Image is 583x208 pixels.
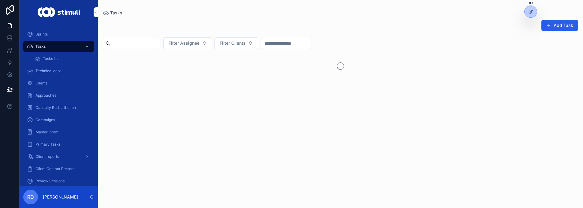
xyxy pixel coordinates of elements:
a: Master Inbox [23,127,94,138]
a: Campaigns [23,114,94,125]
span: Tasks list [43,56,59,61]
a: Capacity Redistribution [23,102,94,113]
span: Client Contact Persons [35,166,75,171]
span: RD [27,193,34,201]
a: Tasks list [31,53,94,64]
a: Client reports [23,151,94,162]
span: Master Inbox [35,130,58,135]
button: Add Task [541,20,578,31]
a: Tasks [103,10,122,16]
span: Campaigns [35,117,55,122]
a: Client Contact Persons [23,163,94,174]
span: Review Sessions [35,179,65,184]
span: Filter Assignee [169,40,199,46]
span: Sprints [35,32,48,37]
span: Filter Clients [220,40,246,46]
span: Capacity Redistribution [35,105,76,110]
a: Clients [23,78,94,89]
a: Primary Tasks [23,139,94,150]
a: Approaches [23,90,94,101]
span: Approaches [35,93,56,98]
span: Primary Tasks [35,142,61,147]
a: Review Sessions [23,176,94,187]
span: Tasks [110,10,122,16]
a: Technical debt [23,65,94,76]
span: Technical debt [35,69,61,73]
button: Select Button [214,37,258,49]
span: Clients [35,81,47,86]
a: Tasks [23,41,94,52]
span: Client reports [35,154,59,159]
img: App logo [38,7,80,17]
button: Select Button [163,37,212,49]
span: Tasks [35,44,46,49]
p: [PERSON_NAME] [43,194,78,200]
a: Sprints [23,29,94,40]
div: scrollable content [20,24,98,186]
